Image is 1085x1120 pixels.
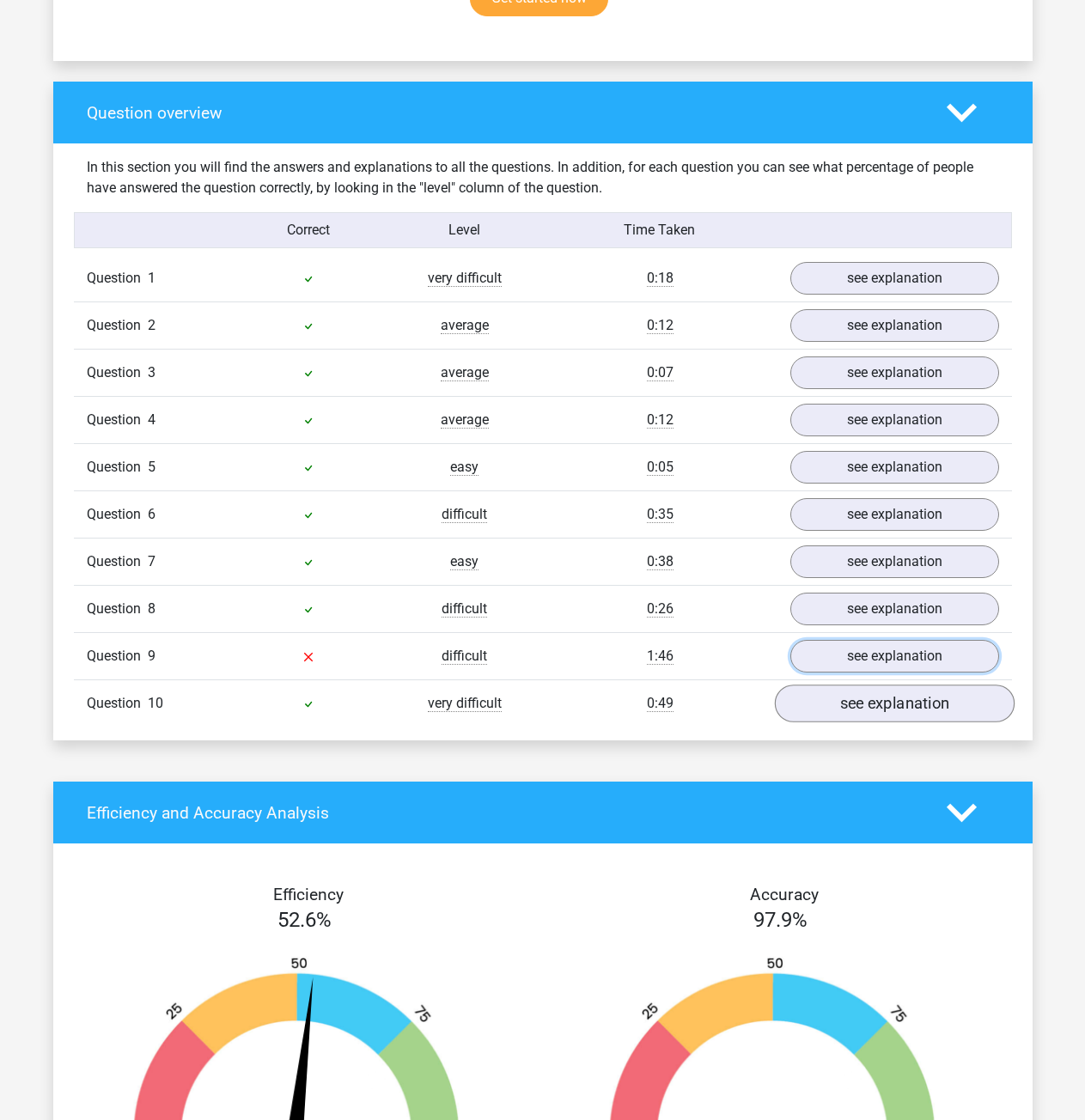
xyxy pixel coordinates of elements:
[790,262,999,295] a: see explanation
[87,599,148,619] span: Question
[277,908,332,932] span: 52.6%
[790,356,999,389] a: see explanation
[790,545,999,578] a: see explanation
[442,600,487,618] span: difficult
[74,157,1012,198] div: In this section you will find the answers and explanations to all the questions. In addition, for...
[148,553,155,569] span: 7
[87,362,148,383] span: Question
[148,270,155,286] span: 1
[148,459,155,475] span: 5
[790,640,999,673] a: see explanation
[647,553,674,570] span: 0:38
[428,270,502,287] span: very difficult
[87,504,148,525] span: Question
[647,317,674,334] span: 0:12
[148,411,155,428] span: 4
[441,411,489,429] span: average
[148,695,163,711] span: 10
[450,459,478,476] span: easy
[428,695,502,712] span: very difficult
[148,506,155,522] span: 6
[647,459,674,476] span: 0:05
[647,600,674,618] span: 0:26
[790,593,999,625] a: see explanation
[442,648,487,665] span: difficult
[441,364,489,381] span: average
[87,885,530,904] h4: Efficiency
[148,317,155,333] span: 2
[87,646,148,667] span: Question
[87,103,921,123] h4: Question overview
[647,648,674,665] span: 1:46
[647,270,674,287] span: 0:18
[790,451,999,484] a: see explanation
[790,404,999,436] a: see explanation
[148,600,155,617] span: 8
[647,695,674,712] span: 0:49
[87,803,921,823] h4: Efficiency and Accuracy Analysis
[647,364,674,381] span: 0:07
[148,648,155,664] span: 9
[542,220,777,240] div: Time Taken
[647,506,674,523] span: 0:35
[87,457,148,478] span: Question
[87,410,148,430] span: Question
[563,885,1006,904] h4: Accuracy
[790,309,999,342] a: see explanation
[442,506,487,523] span: difficult
[790,498,999,531] a: see explanation
[87,315,148,336] span: Question
[148,364,155,380] span: 3
[647,411,674,429] span: 0:12
[450,553,478,570] span: easy
[230,220,387,240] div: Correct
[774,685,1014,722] a: see explanation
[753,908,808,932] span: 97.9%
[387,220,543,240] div: Level
[87,268,148,289] span: Question
[441,317,489,334] span: average
[87,551,148,572] span: Question
[87,693,148,714] span: Question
